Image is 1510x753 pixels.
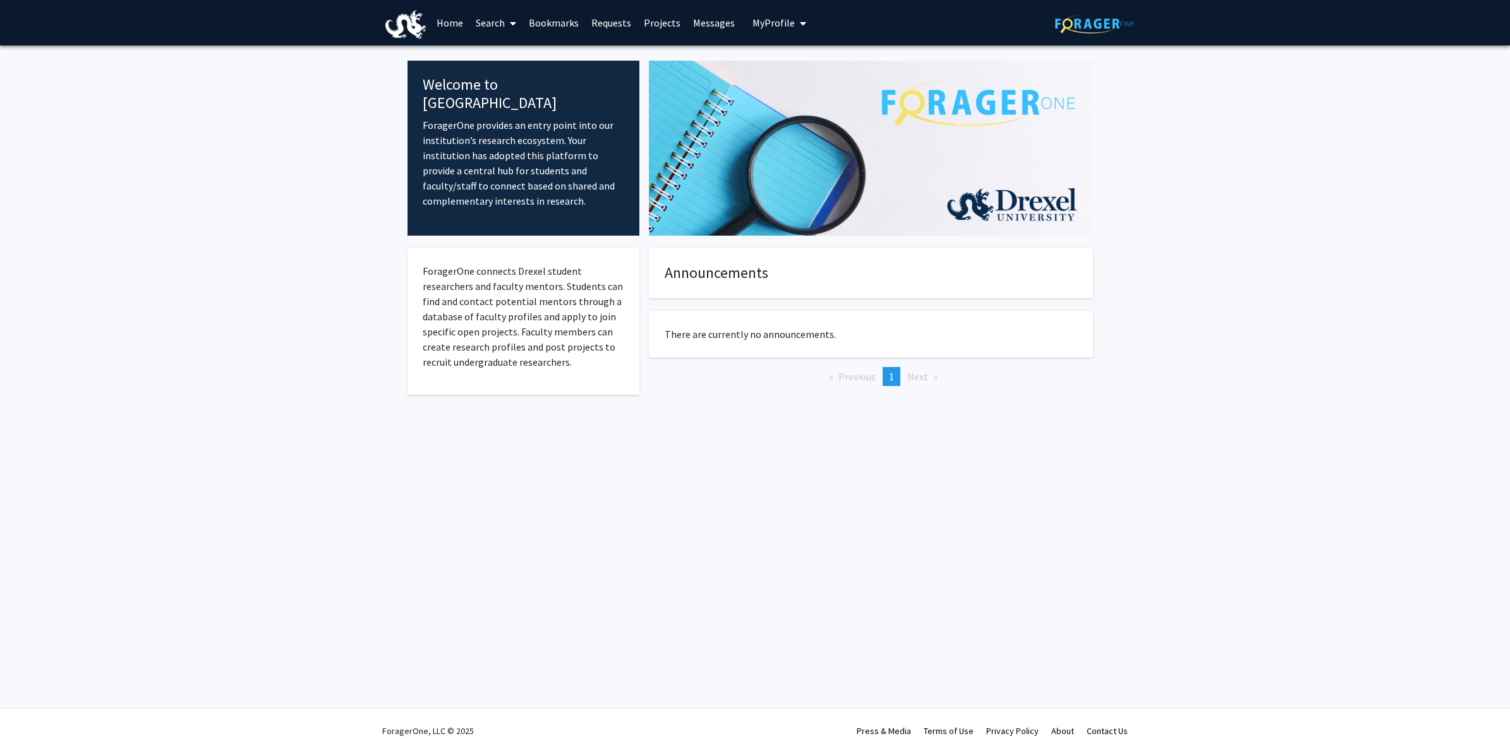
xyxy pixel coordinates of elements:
div: ForagerOne, LLC © 2025 [382,709,474,753]
p: ForagerOne provides an entry point into our institution’s research ecosystem. Your institution ha... [423,117,624,208]
a: Privacy Policy [986,725,1039,737]
a: Projects [637,1,687,45]
a: Home [430,1,469,45]
a: Requests [585,1,637,45]
a: Contact Us [1087,725,1128,737]
span: Next [907,370,928,383]
a: Search [469,1,522,45]
a: Press & Media [857,725,911,737]
p: There are currently no announcements. [665,327,1077,342]
h4: Announcements [665,264,1077,282]
a: Bookmarks [522,1,585,45]
span: Previous [838,370,876,383]
span: My Profile [752,16,795,29]
a: Terms of Use [924,725,974,737]
a: Messages [687,1,741,45]
img: Drexel University Logo [385,10,426,39]
img: ForagerOne Logo [1055,14,1134,33]
span: 1 [889,370,894,383]
img: Cover Image [649,61,1093,236]
p: ForagerOne connects Drexel student researchers and faculty mentors. Students can find and contact... [423,263,624,370]
ul: Pagination [649,367,1093,386]
a: About [1051,725,1074,737]
h4: Welcome to [GEOGRAPHIC_DATA] [423,76,624,112]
